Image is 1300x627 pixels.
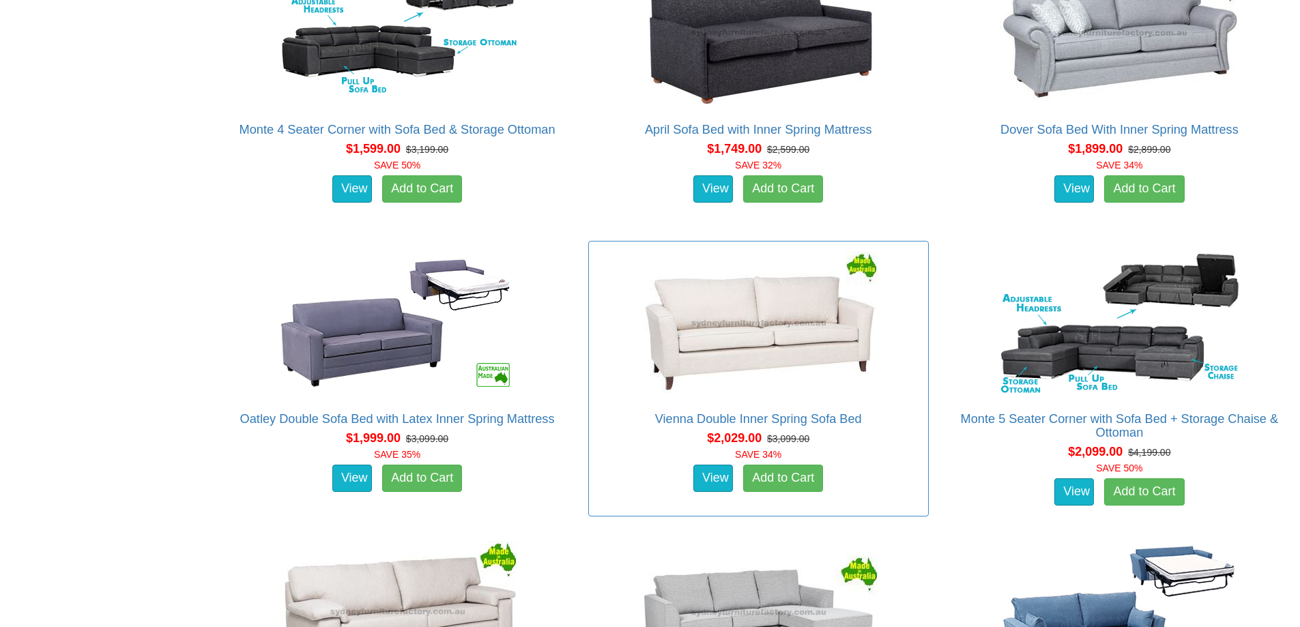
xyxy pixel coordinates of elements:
[735,449,781,460] font: SAVE 34%
[693,465,733,492] a: View
[655,412,862,426] a: Vienna Double Inner Spring Sofa Bed
[406,433,448,444] del: $3,099.00
[374,449,420,460] font: SAVE 35%
[274,248,520,398] img: Oatley Double Sofa Bed with Latex Inner Spring Mattress
[735,160,781,171] font: SAVE 32%
[961,412,1279,439] a: Monte 5 Seater Corner with Sofa Bed + Storage Chaise & Ottoman
[743,465,823,492] a: Add to Cart
[743,175,823,203] a: Add to Cart
[382,175,462,203] a: Add to Cart
[693,175,733,203] a: View
[1068,142,1123,156] span: $1,899.00
[346,142,401,156] span: $1,599.00
[1096,463,1142,473] font: SAVE 50%
[1096,160,1142,171] font: SAVE 34%
[707,431,762,445] span: $2,029.00
[374,160,420,171] font: SAVE 50%
[707,142,762,156] span: $1,749.00
[332,465,372,492] a: View
[406,144,448,155] del: $3,199.00
[645,123,872,136] a: April Sofa Bed with Inner Spring Mattress
[332,175,372,203] a: View
[1068,445,1123,458] span: $2,099.00
[1128,144,1170,155] del: $2,899.00
[240,123,555,136] a: Monte 4 Seater Corner with Sofa Bed & Storage Ottoman
[1054,175,1094,203] a: View
[1000,123,1239,136] a: Dover Sofa Bed With Inner Spring Mattress
[1104,175,1184,203] a: Add to Cart
[240,412,555,426] a: Oatley Double Sofa Bed with Latex Inner Spring Mattress
[635,248,881,398] img: Vienna Double Inner Spring Sofa Bed
[767,433,809,444] del: $3,099.00
[1104,478,1184,506] a: Add to Cart
[1054,478,1094,506] a: View
[1128,447,1170,458] del: $4,199.00
[767,144,809,155] del: $2,599.00
[382,465,462,492] a: Add to Cart
[996,248,1242,398] img: Monte 5 Seater Corner with Sofa Bed + Storage Chaise & Ottoman
[346,431,401,445] span: $1,999.00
